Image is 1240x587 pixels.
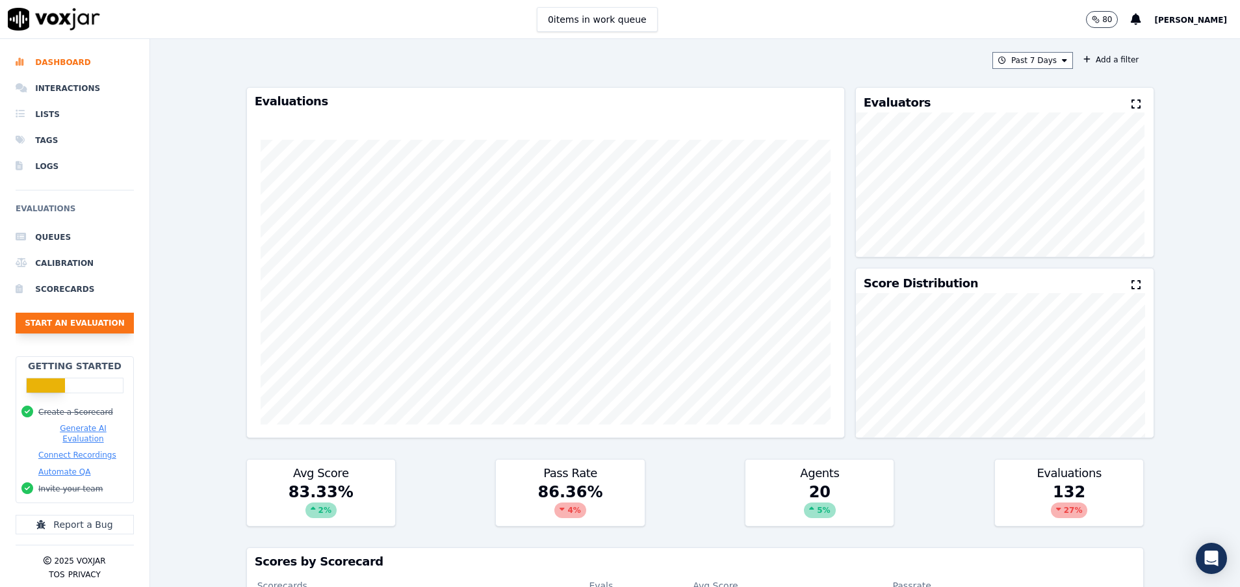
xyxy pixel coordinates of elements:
[753,467,886,479] h3: Agents
[504,467,636,479] h3: Pass Rate
[1003,467,1135,479] h3: Evaluations
[745,482,894,526] div: 20
[1102,14,1112,25] p: 80
[1051,502,1088,518] div: 27 %
[554,502,586,518] div: 4 %
[16,153,134,179] a: Logs
[38,467,90,477] button: Automate QA
[16,224,134,250] a: Queues
[992,52,1073,69] button: Past 7 Days
[16,276,134,302] a: Scorecards
[537,7,658,32] button: 0items in work queue
[16,201,134,224] h6: Evaluations
[54,556,105,566] p: 2025 Voxjar
[28,359,122,372] h2: Getting Started
[995,482,1143,526] div: 132
[1154,16,1227,25] span: [PERSON_NAME]
[864,278,978,289] h3: Score Distribution
[804,502,835,518] div: 5 %
[68,569,101,580] button: Privacy
[49,569,64,580] button: TOS
[255,96,836,107] h3: Evaluations
[16,515,134,534] button: Report a Bug
[255,467,387,479] h3: Avg Score
[864,97,931,109] h3: Evaluators
[16,250,134,276] a: Calibration
[305,502,337,518] div: 2 %
[38,450,116,460] button: Connect Recordings
[1078,52,1144,68] button: Add a filter
[38,407,113,417] button: Create a Scorecard
[16,75,134,101] a: Interactions
[255,556,1136,567] h3: Scores by Scorecard
[1086,11,1131,28] button: 80
[16,313,134,333] button: Start an Evaluation
[16,101,134,127] a: Lists
[247,482,395,526] div: 83.33 %
[38,484,103,494] button: Invite your team
[16,127,134,153] a: Tags
[496,482,644,526] div: 86.36 %
[1154,12,1240,27] button: [PERSON_NAME]
[1086,11,1118,28] button: 80
[1196,543,1227,574] div: Open Intercom Messenger
[8,8,100,31] img: voxjar logo
[38,423,128,444] button: Generate AI Evaluation
[16,49,134,75] a: Dashboard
